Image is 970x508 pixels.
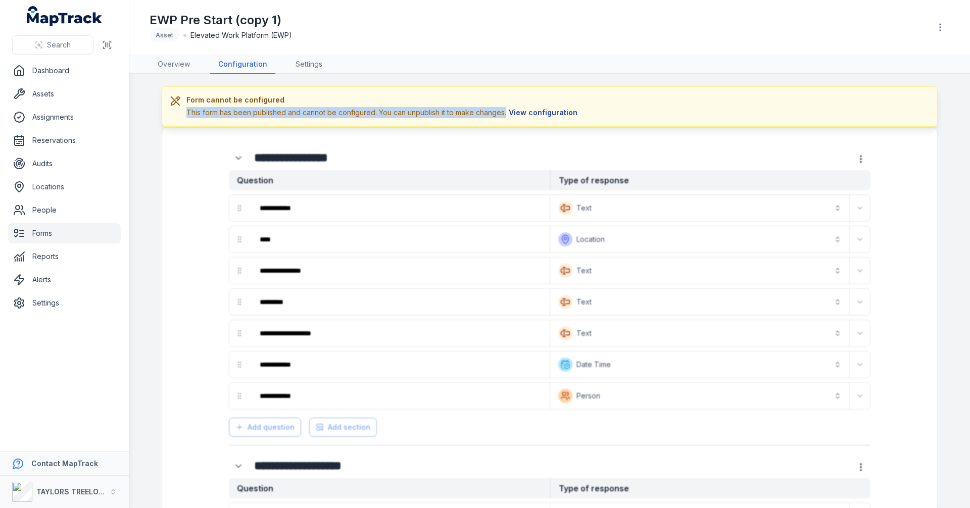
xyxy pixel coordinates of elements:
a: Overview [150,55,198,74]
a: Assignments [8,107,121,127]
h3: Form cannot be configured [186,95,580,105]
a: Reservations [8,130,121,150]
a: Forms [8,223,121,243]
strong: Contact MapTrack [31,459,98,468]
a: Assets [8,84,121,104]
div: This form has been published and cannot be configured. You can unpublish it to make changes. [186,107,580,118]
a: Alerts [8,270,121,290]
a: Reports [8,246,121,267]
span: Elevated Work Platform (EWP) [190,30,292,40]
a: MapTrack [27,6,103,26]
a: People [8,200,121,220]
div: Asset [150,28,179,42]
a: Dashboard [8,61,121,81]
a: Settings [287,55,330,74]
button: View configuration [506,107,580,118]
a: Configuration [210,55,275,74]
a: Locations [8,177,121,197]
a: Audits [8,154,121,174]
strong: TAYLORS TREELOPPING [36,487,121,496]
h1: EWP Pre Start (copy 1) [150,12,292,28]
button: Search [12,35,93,55]
a: Settings [8,293,121,313]
span: Search [47,40,71,50]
